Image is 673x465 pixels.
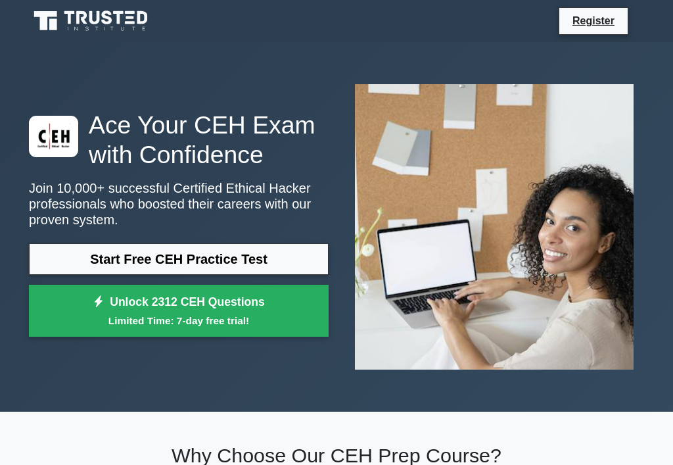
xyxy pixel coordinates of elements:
a: Register [565,12,622,29]
a: Unlock 2312 CEH QuestionsLimited Time: 7-day free trial! [29,285,329,337]
h1: Ace Your CEH Exam with Confidence [29,110,329,170]
a: Start Free CEH Practice Test [29,243,329,275]
p: Join 10,000+ successful Certified Ethical Hacker professionals who boosted their careers with our... [29,180,329,228]
small: Limited Time: 7-day free trial! [45,313,312,328]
